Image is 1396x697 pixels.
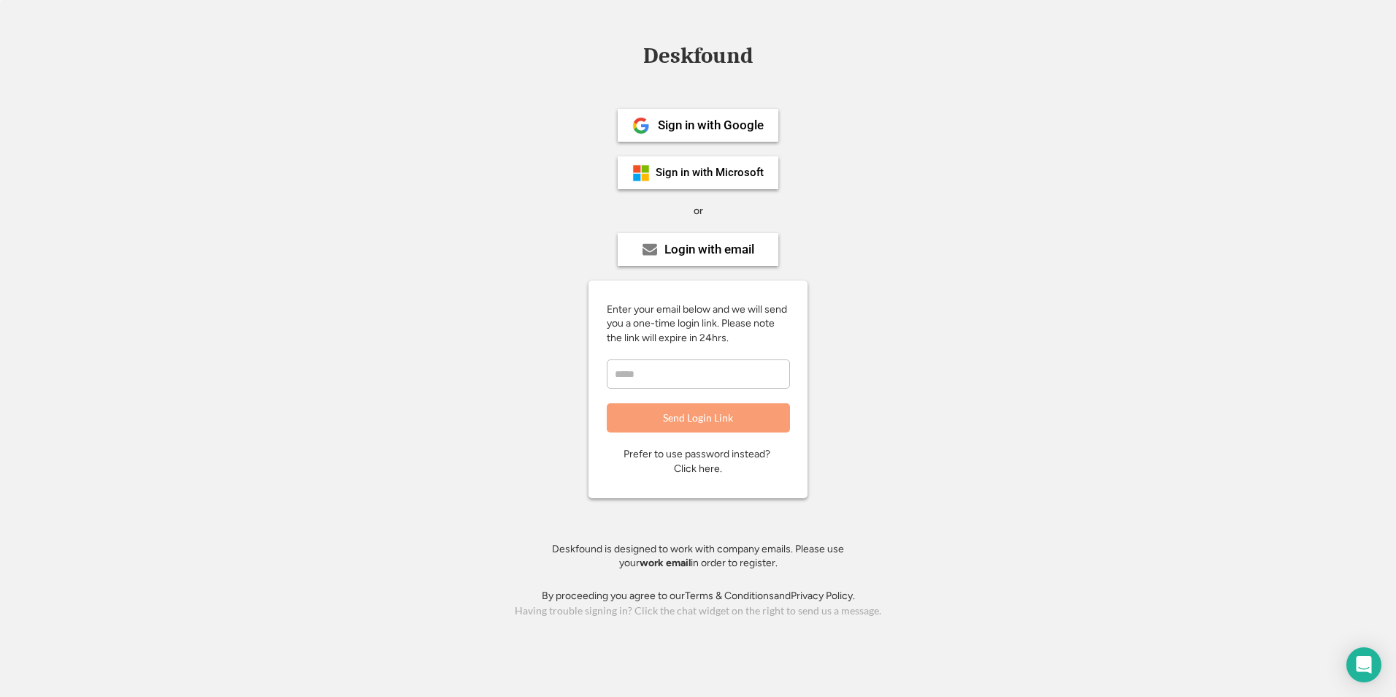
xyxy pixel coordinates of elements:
[542,589,855,603] div: By proceeding you agree to our and
[632,164,650,182] img: ms-symbollockup_mssymbol_19.png
[636,45,760,67] div: Deskfound
[685,590,774,602] a: Terms & Conditions
[658,119,764,132] div: Sign in with Google
[694,204,703,218] div: or
[791,590,855,602] a: Privacy Policy.
[624,447,772,476] div: Prefer to use password instead? Click here.
[1346,647,1381,682] div: Open Intercom Messenger
[640,557,691,569] strong: work email
[632,117,650,134] img: 1024px-Google__G__Logo.svg.png
[656,167,764,178] div: Sign in with Microsoft
[534,542,862,571] div: Deskfound is designed to work with company emails. Please use your in order to register.
[607,403,790,433] button: Send Login Link
[607,302,789,346] div: Enter your email below and we will send you a one-time login link. Please note the link will expi...
[664,243,754,256] div: Login with email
